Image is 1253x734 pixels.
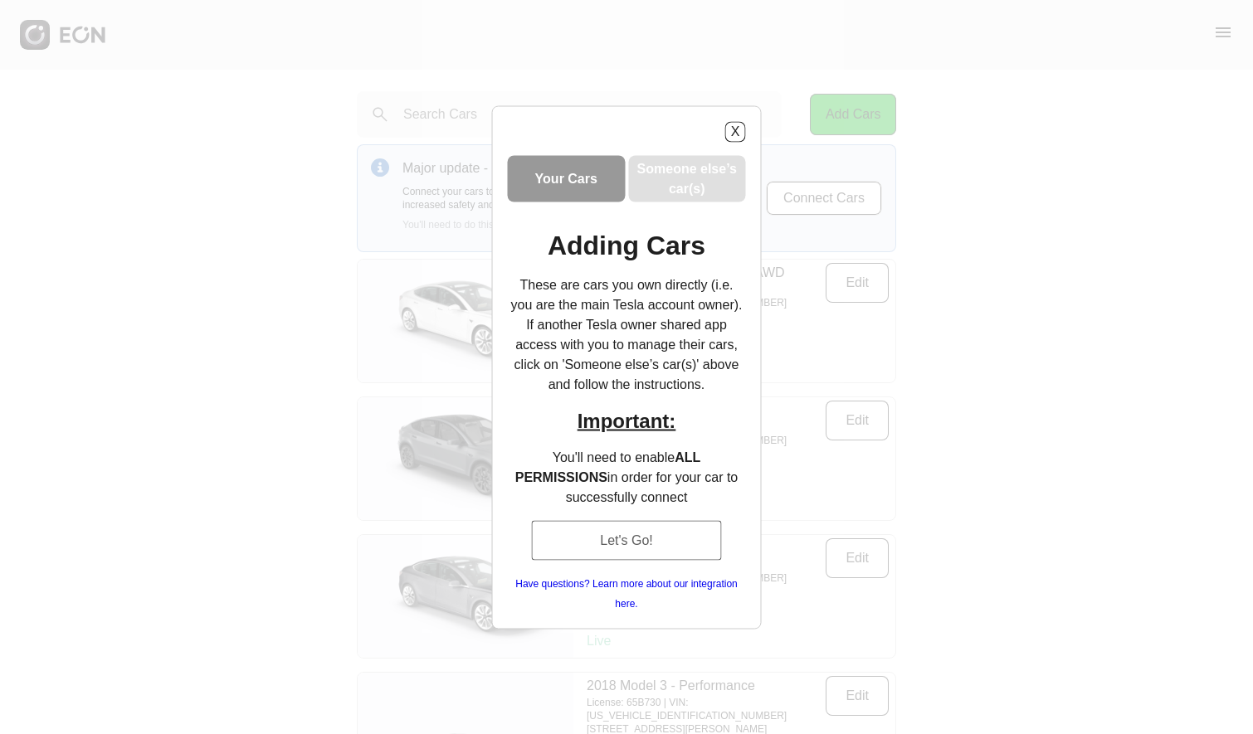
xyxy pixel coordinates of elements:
[535,168,597,188] h3: Your Cars
[548,235,705,255] h1: Adding Cars
[508,275,746,394] p: These are cars you own directly (i.e. you are the main Tesla account owner). If another Tesla own...
[508,407,746,434] h2: Important:
[531,520,722,560] button: Let's Go!
[725,121,746,142] button: X
[515,450,701,484] b: ALL PERMISSIONS
[508,573,746,613] a: Have questions? Learn more about our integration here.
[508,447,746,507] p: You'll need to enable in order for your car to successfully connect
[631,158,743,198] h3: Someone else’s car(s)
